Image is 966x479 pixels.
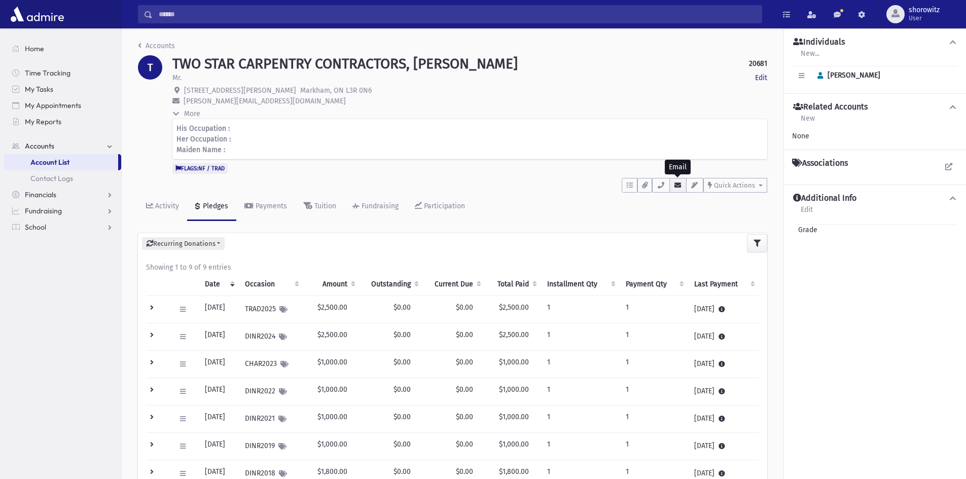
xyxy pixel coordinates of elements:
[300,86,372,95] span: Markham, ON L3R 0N6
[688,378,759,406] td: [DATE]
[360,273,423,296] th: Outstanding: activate to sort column ascending
[201,202,228,210] div: Pledges
[239,323,303,351] td: DINR2024
[199,273,239,296] th: Date: activate to sort column ascending
[688,273,759,296] th: Last Payment: activate to sort column ascending
[499,440,529,449] span: $1,000.00
[4,97,121,114] a: My Appointments
[4,81,121,97] a: My Tasks
[30,174,73,183] span: Contact Logs
[755,72,767,83] a: Edit
[239,273,303,296] th: Occasion : activate to sort column ascending
[456,330,473,339] span: $0.00
[239,378,303,406] td: DINR2022
[303,351,360,378] td: $1,000.00
[25,101,81,110] span: My Appointments
[254,202,287,210] div: Payments
[456,358,473,366] span: $0.00
[456,440,473,449] span: $0.00
[25,223,46,232] span: School
[146,262,759,273] div: Showing 1 to 9 of 9 entries
[239,406,303,433] td: DINR2021
[4,154,118,170] a: Account List
[199,296,239,323] td: [DATE]
[25,117,61,126] span: My Reports
[176,145,225,154] strong: Maiden Name :
[792,131,958,141] div: None
[792,102,958,113] button: Related Accounts
[199,351,239,378] td: [DATE]
[541,296,620,323] td: 1
[793,102,868,113] h4: Related Accounts
[4,138,121,154] a: Accounts
[172,55,518,72] h1: TWO STAR CARPENTRY CONTRACTORS, [PERSON_NAME]
[688,351,759,378] td: [DATE]
[793,37,845,48] h4: Individuals
[138,55,162,80] div: T
[312,202,336,210] div: Tuition
[456,303,473,312] span: $0.00
[4,187,121,203] a: Financials
[303,273,360,296] th: Amount: activate to sort column ascending
[344,193,407,221] a: Fundraising
[485,273,542,296] th: Total Paid: activate to sort column ascending
[199,323,239,351] td: [DATE]
[25,85,53,94] span: My Tasks
[499,358,529,366] span: $1,000.00
[25,44,44,53] span: Home
[541,378,620,406] td: 1
[172,72,182,83] p: Mr.
[456,385,473,394] span: $0.00
[703,178,767,193] button: Quick Actions
[176,135,231,143] strong: Her Occupation :
[236,193,295,221] a: Payments
[688,433,759,460] td: [DATE]
[25,206,62,215] span: Fundraising
[714,181,755,189] span: Quick Actions
[4,114,121,130] a: My Reports
[239,351,303,378] td: CHAR2023
[800,113,815,131] a: New
[8,4,66,24] img: AdmirePro
[620,378,688,406] td: 1
[499,385,529,394] span: $1,000.00
[25,68,70,78] span: Time Tracking
[909,14,940,22] span: User
[620,406,688,433] td: 1
[456,413,473,421] span: $0.00
[30,158,69,167] span: Account List
[541,433,620,460] td: 1
[393,467,411,476] span: $0.00
[393,303,411,312] span: $0.00
[172,108,201,119] button: More
[239,433,303,460] td: DINR2019
[665,160,691,174] div: Email
[184,86,296,95] span: [STREET_ADDRESS][PERSON_NAME]
[792,193,958,204] button: Additional Info
[620,433,688,460] td: 1
[303,406,360,433] td: $1,000.00
[303,433,360,460] td: $1,000.00
[749,58,767,69] strong: 20681
[793,193,856,204] h4: Additional Info
[541,406,620,433] td: 1
[393,413,411,421] span: $0.00
[800,48,820,66] a: New...
[620,273,688,296] th: Payment Qty: activate to sort column ascending
[688,323,759,351] td: [DATE]
[172,163,228,173] span: FLAGS:NF / TRAD
[360,202,399,210] div: Fundraising
[541,323,620,351] td: 1
[4,41,121,57] a: Home
[620,296,688,323] td: 1
[393,358,411,366] span: $0.00
[688,406,759,433] td: [DATE]
[138,42,175,50] a: Accounts
[142,237,225,250] button: Recurring Donations
[499,413,529,421] span: $1,000.00
[423,273,485,296] th: Current Due: activate to sort column ascending
[800,204,813,222] a: Edit
[541,351,620,378] td: 1
[407,193,473,221] a: Participation
[4,203,121,219] a: Fundraising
